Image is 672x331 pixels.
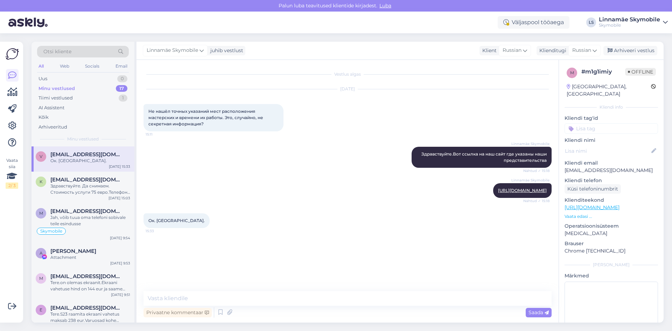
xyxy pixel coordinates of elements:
[67,136,99,142] span: Minu vestlused
[565,137,658,144] p: Kliendi nimi
[377,2,393,9] span: Luba
[143,86,552,92] div: [DATE]
[110,261,130,266] div: [DATE] 9:53
[108,195,130,201] div: [DATE] 15:03
[523,168,549,173] span: Nähtud ✓ 15:18
[603,46,657,55] div: Arhiveeri vestlus
[50,280,130,292] div: Tere.on olemas ekraanit.Ekraani vahetuse hind on 144 eur ja saame vahetada paari tunni jooksul
[565,184,621,194] div: Küsi telefoninumbrit
[50,177,123,183] span: Kirillarhutik@gmail.com
[50,248,96,254] span: Andres Vahtra
[599,17,668,28] a: Linnamäe SkymobileSkymobile
[599,22,660,28] div: Skymobile
[572,47,591,54] span: Russian
[6,157,18,189] div: Vaata siia
[50,158,130,164] div: Ок. [GEOGRAPHIC_DATA].
[565,262,658,268] div: [PERSON_NAME]
[58,62,71,71] div: Web
[503,47,521,54] span: Russian
[565,177,658,184] p: Kliendi telefon
[50,208,123,214] span: martintsine@gmail.com
[567,83,651,98] div: [GEOGRAPHIC_DATA], [GEOGRAPHIC_DATA]
[50,311,130,324] div: Tere.S23 raamita ekraani vahetus maksab 238 eur.Varuosad kohe olemas ja saame paari tunni jooksul...
[565,240,658,247] p: Brauser
[38,85,75,92] div: Minu vestlused
[565,272,658,280] p: Märkmed
[625,68,656,76] span: Offline
[39,211,43,216] span: m
[38,75,47,82] div: Uus
[565,204,619,211] a: [URL][DOMAIN_NAME]
[50,214,130,227] div: Jah, võib tuua oma telefoni sobivale teile esindusse
[565,222,658,230] p: Operatsioonisüsteem
[565,196,658,204] p: Klienditeekond
[586,18,596,27] div: LS
[110,235,130,241] div: [DATE] 9:54
[37,62,45,71] div: All
[119,95,127,102] div: 1
[38,114,49,121] div: Kõik
[109,164,130,169] div: [DATE] 15:33
[143,71,552,77] div: Vestlus algas
[479,47,497,54] div: Klient
[565,213,658,220] p: Vaata edasi ...
[50,151,123,158] span: vladimirveressinin@gmail.com
[40,154,42,159] span: v
[565,104,658,110] div: Kliendi info
[111,292,130,297] div: [DATE] 9:51
[40,229,62,233] span: Skymobile
[498,16,569,29] div: Väljaspool tööaega
[565,159,658,167] p: Kliendi email
[146,228,172,234] span: 15:33
[565,167,658,174] p: [EMAIL_ADDRESS][DOMAIN_NAME]
[565,115,658,122] p: Kliendi tag'id
[40,250,43,256] span: A
[50,305,123,311] span: eelma37@gmail.com
[498,188,547,193] a: [URL][DOMAIN_NAME]
[148,109,264,126] span: Не нашёл точных указаний мест расположения мастерских и времени их работы. Это, случайно, не секр...
[38,124,67,131] div: Arhiveeritud
[84,62,101,71] div: Socials
[537,47,566,54] div: Klienditugi
[208,47,243,54] div: juhib vestlust
[40,179,43,184] span: K
[581,68,625,76] div: # m1g1imiy
[511,141,549,146] span: Linnamäe Skymobile
[523,198,549,204] span: Nähtud ✓ 15:18
[565,230,658,237] p: [MEDICAL_DATA]
[38,104,64,111] div: AI Assistent
[50,254,130,261] div: Attachment
[50,183,130,195] div: Здравствуйте. Да снимаем. Стоимость услуги 75 евро.Телефон сбрасывается при этом полностью до зав...
[565,247,658,255] p: Chrome [TECHNICAL_ID]
[511,178,549,183] span: Linnamäe Skymobile
[40,307,42,312] span: e
[38,95,73,102] div: Tiimi vestlused
[39,276,43,281] span: M
[6,47,19,61] img: Askly Logo
[146,132,172,137] span: 15:11
[6,182,18,189] div: 2 / 3
[116,85,127,92] div: 17
[148,218,205,223] span: Ок. [GEOGRAPHIC_DATA].
[565,147,650,155] input: Lisa nimi
[143,308,212,317] div: Privaatne kommentaar
[599,17,660,22] div: Linnamäe Skymobile
[43,48,71,55] span: Otsi kliente
[114,62,129,71] div: Email
[570,70,574,75] span: m
[528,309,549,316] span: Saada
[50,273,123,280] span: MARGUS.SOLNSON@GMAIL.COM
[117,75,127,82] div: 0
[565,123,658,134] input: Lisa tag
[421,151,548,163] span: Здравствуйте.Вот ссылка на наш сайт где указаны наши представительства
[147,47,198,54] span: Linnamäe Skymobile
